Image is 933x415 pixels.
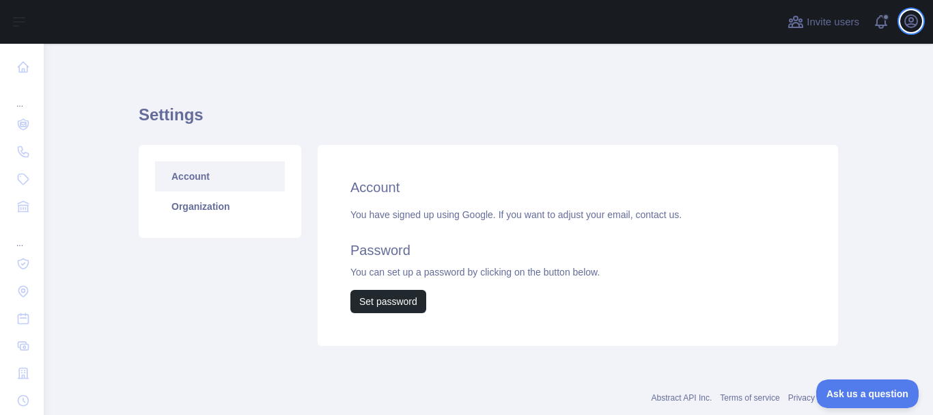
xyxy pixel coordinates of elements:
[350,290,426,313] button: Set password
[816,379,919,408] iframe: Toggle Customer Support
[652,393,712,403] a: Abstract API Inc.
[350,208,805,313] div: You have signed up using Google. If you want to adjust your email, You can set up a password by c...
[785,11,862,33] button: Invite users
[11,222,33,249] div: ...
[720,393,779,403] a: Terms of service
[788,393,838,403] a: Privacy policy
[11,82,33,109] div: ...
[807,14,859,30] span: Invite users
[139,104,838,137] h1: Settings
[350,241,805,260] h2: Password
[155,191,285,222] a: Organization
[155,161,285,191] a: Account
[350,178,805,197] h2: Account
[635,209,682,220] a: contact us.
